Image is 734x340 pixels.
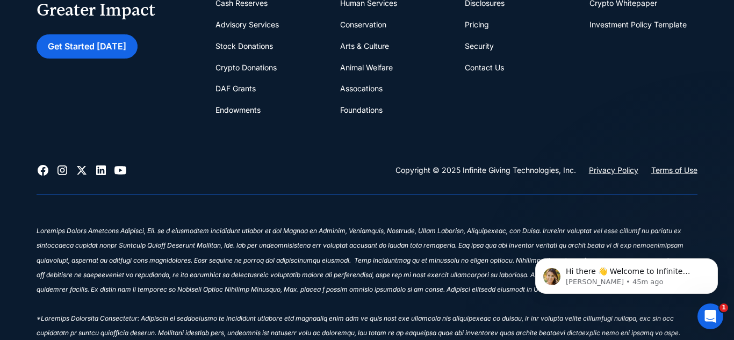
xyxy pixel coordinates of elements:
[215,99,261,121] a: Endowments
[340,14,386,35] a: Conservation
[215,35,273,57] a: Stock Donations
[37,34,138,59] a: Get Started [DATE]
[719,303,728,312] span: 1
[589,164,638,177] a: Privacy Policy
[589,14,687,35] a: Investment Policy Template
[340,35,389,57] a: Arts & Culture
[395,164,576,177] div: Copyright © 2025 Infinite Giving Technologies, Inc.
[340,99,383,121] a: Foundations
[651,164,697,177] a: Terms of Use
[340,78,383,99] a: Assocations
[215,57,277,78] a: Crypto Donations
[465,57,504,78] a: Contact Us
[215,78,256,99] a: DAF Grants
[215,14,279,35] a: Advisory Services
[465,35,494,57] a: Security
[37,212,697,226] div: ‍ ‍ ‍
[465,14,489,35] a: Pricing
[697,303,723,329] iframe: Intercom live chat
[519,236,734,311] iframe: Intercom notifications message
[340,57,393,78] a: Animal Welfare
